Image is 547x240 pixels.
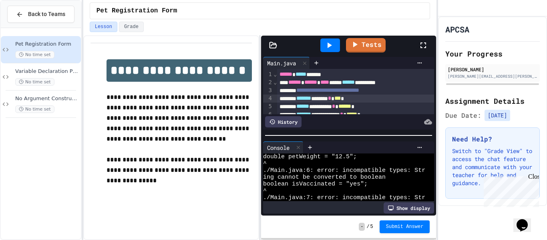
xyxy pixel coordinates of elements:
h2: Your Progress [445,48,540,59]
div: 1 [263,71,273,79]
span: [DATE] [485,110,510,121]
span: No time set [15,105,54,113]
span: Back to Teams [28,10,65,18]
div: History [265,116,302,127]
button: Submit Answer [380,220,430,233]
div: 6 [263,111,273,119]
span: double petWeight = "12.5"; [263,153,357,160]
div: 2 [263,79,273,87]
iframe: chat widget [513,208,539,232]
span: No time set [15,78,54,86]
div: [PERSON_NAME][EMAIL_ADDRESS][PERSON_NAME][DOMAIN_NAME] [448,73,537,79]
span: No Argument Constructor Practice [15,95,79,102]
span: ing cannot be converted to boolean [263,174,386,181]
span: ^ [263,160,267,167]
div: Show display [384,202,434,214]
div: 4 [263,95,273,103]
p: Switch to "Grade View" to access the chat feature and communicate with your teacher for help and ... [452,147,533,187]
span: - [359,223,365,231]
h3: Need Help? [452,134,533,144]
span: Due Date: [445,111,481,120]
span: / [366,224,369,230]
span: ./Main.java:7: error: incompatible types: Str [263,194,425,201]
h1: APCSA [445,24,469,35]
span: ^ [263,188,267,194]
button: Lesson [90,22,117,32]
h2: Assignment Details [445,95,540,107]
div: Console [263,141,304,153]
span: Pet Registration Form [15,41,79,48]
span: ./Main.java:6: error: incompatible types: Str [263,167,425,174]
div: Main.java [263,57,310,69]
div: 5 [263,103,273,111]
div: [PERSON_NAME] [448,66,537,73]
span: Pet Registration Form [97,6,177,16]
button: Back to Teams [7,6,74,23]
a: Tests [346,38,386,52]
span: No time set [15,51,54,58]
iframe: chat widget [481,173,539,207]
div: 3 [263,87,273,95]
span: Variable Declaration Practice [15,68,79,75]
span: boolean isVaccinated = "yes"; [263,181,368,188]
div: Console [263,143,294,152]
span: Submit Answer [386,224,424,230]
span: 5 [370,224,373,230]
span: Fold line [273,71,277,77]
div: Chat with us now!Close [3,3,55,51]
div: Main.java [263,59,300,67]
span: Fold line [273,79,277,85]
button: Grade [119,22,144,32]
